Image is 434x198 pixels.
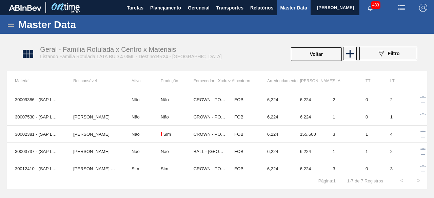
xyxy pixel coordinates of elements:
[9,5,41,11] img: TNhmsLtSVTkK8tSr43FrP2fwEKptu5GPRR3wAAAABJRU5ErkJggg==
[292,91,325,108] td: 6.224
[324,71,357,91] th: SLA
[161,114,194,119] div: Material sem Data de Descontinuação
[415,109,431,125] button: delete-icon
[419,113,427,121] img: delete-icon
[65,71,123,91] th: Responsável
[259,91,292,108] td: 6.224
[7,91,65,108] td: 30009386 - (SAP Legado: 50332188) - LATA AL. 473ML BUDWEISER - ALG
[382,126,407,143] td: 4
[161,114,169,119] div: Não
[65,160,123,177] td: BRUNO DE MELLO DUARTE
[194,108,226,126] td: CROWN - PONTA GROSSA (PR)
[415,160,419,177] div: Excluir Material
[188,4,210,12] span: Gerencial
[7,71,65,91] th: Material
[371,1,380,9] span: 483
[7,143,65,160] td: 30003737 - (SAP Legado: 50786380) - LATA AL. 473ML BUD COPA 22
[259,126,292,143] td: 6.224
[194,91,226,108] td: CROWN - PONTA GROSSA (PR)
[18,21,139,28] h1: Master Data
[161,166,168,171] div: Sim
[65,126,123,143] td: Natali Alves Silva
[226,108,259,126] td: FOB
[357,143,382,160] td: 1
[123,126,161,143] td: Não
[419,130,427,138] img: delete-icon
[357,160,382,177] td: 0
[415,143,419,159] div: Excluir Material
[419,147,427,155] img: delete-icon
[40,46,176,53] span: Geral - Família Rotulada x Centro x Materiais
[65,143,123,160] td: Leticia Fagundes Lopes
[382,108,407,126] td: 1
[410,172,427,189] button: >
[415,109,419,125] div: Excluir Material
[415,126,431,142] button: delete-icon
[324,91,357,108] td: 2
[357,126,382,143] td: 1
[415,126,419,142] div: Excluir Material
[292,126,325,143] td: 155.6
[382,160,407,177] td: 3
[382,143,407,160] td: 2
[292,160,325,177] td: 6.224
[150,4,181,12] span: Planejamento
[161,149,169,154] div: Não
[7,160,65,177] td: 30012410 - (SAP Legado: 50798784) - LATA AL. 473ML BUD 429
[290,47,342,62] div: Voltar Para Família Rotulada x Centro
[415,91,431,108] button: delete-icon
[415,143,431,159] button: delete-icon
[161,166,194,171] div: Material sem Data de Descontinuação
[388,51,400,56] span: Filtro
[40,54,221,59] span: Listando Família Rotulada:LATA BUD 473ML - Destino:BR24 - [GEOGRAPHIC_DATA]
[382,71,407,91] th: LT
[259,71,292,91] th: Arredondamento
[226,160,259,177] td: FOB
[123,143,161,160] td: Não
[259,143,292,160] td: 6.224
[259,108,292,126] td: 6.224
[123,160,161,177] td: Sim
[357,71,382,91] th: TT
[292,108,325,126] td: 6.224
[318,178,336,183] span: Página : 1
[259,160,292,177] td: 6.224
[292,71,325,91] th: [PERSON_NAME]
[123,108,161,126] td: Não
[161,131,162,137] div: !
[226,91,259,108] td: FOB
[226,143,259,160] td: FOB
[226,71,259,91] th: Incoterm
[415,91,419,108] div: Excluir Material
[161,131,194,137] div: Material sem Data de Descontinuação
[393,172,410,189] button: <
[382,91,407,108] td: 2
[291,47,342,61] button: Voltar
[7,126,65,143] td: 30002381 - (SAP Legado: 50500319) - LATA AL. 473ML BUD IN65
[226,126,259,143] td: FOB
[216,4,243,12] span: Transportes
[357,91,382,108] td: 0
[194,160,226,177] td: CROWN - PONTA GROSSA (PR)
[292,143,325,160] td: 6.224
[161,97,194,102] div: Material sem Data de Descontinuação
[161,97,169,102] div: Não
[419,164,427,173] img: delete-icon
[357,108,382,126] td: 0
[419,95,427,104] img: delete-icon
[123,71,161,91] th: Ativo
[356,47,420,62] div: Filtrar Família Rotulada x Centro x Material
[346,178,383,183] span: 1 - 7 de 7 Registros
[419,4,427,12] img: Logout
[324,126,357,143] td: 3
[194,71,226,91] th: Fornecedor - Xadrez A
[324,108,357,126] td: 1
[415,160,431,177] button: delete-icon
[127,4,143,12] span: Tarefas
[194,126,226,143] td: CROWN - PONTA GROSSA (PR)
[7,108,65,126] td: 30007530 - (SAP Legado: 50453406) - LATA AL. 473ML BUDWEISER NIV19
[280,4,307,12] span: Master Data
[161,71,194,91] th: Produção
[324,143,357,160] td: 1
[161,149,194,154] div: Material sem Data de Descontinuação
